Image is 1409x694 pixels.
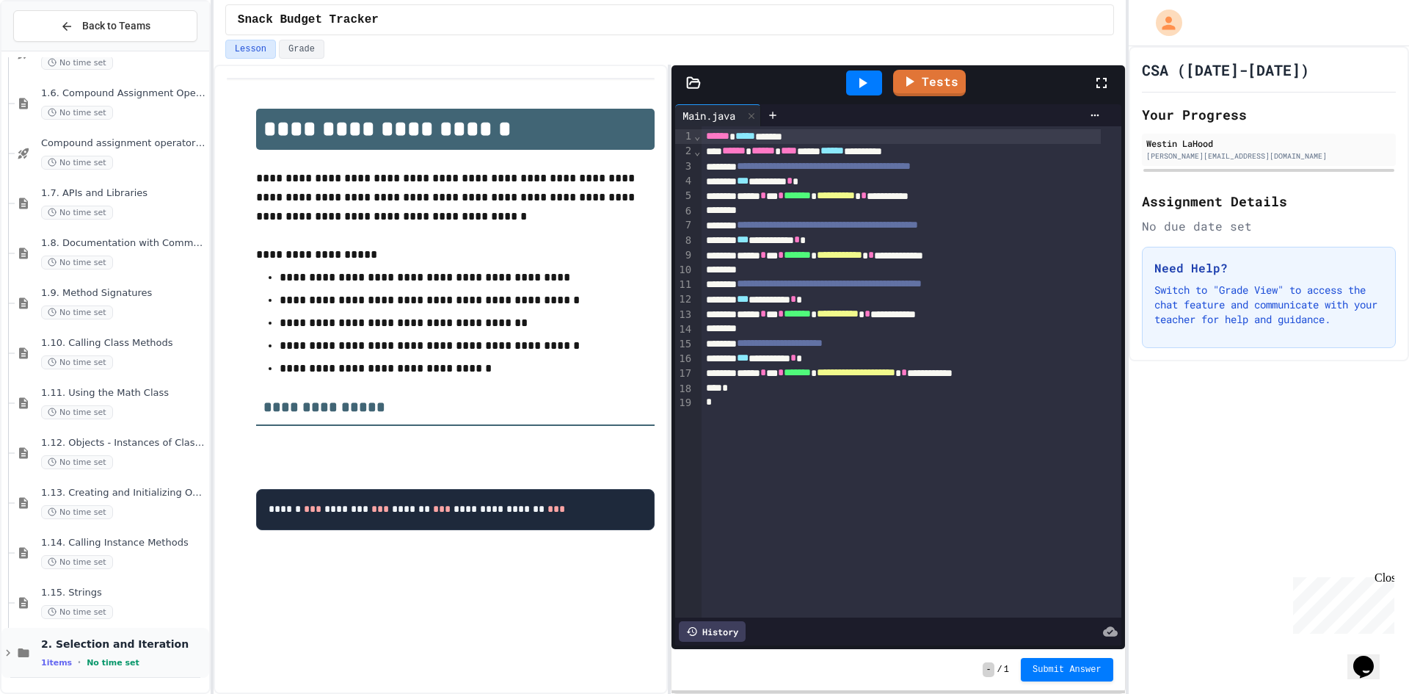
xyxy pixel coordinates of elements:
[1142,59,1309,80] h1: CSA ([DATE]-[DATE])
[675,159,693,174] div: 3
[41,355,113,369] span: No time set
[675,218,693,233] div: 7
[41,87,206,100] span: 1.6. Compound Assignment Operators
[675,366,693,381] div: 17
[41,187,206,200] span: 1.7. APIs and Libraries
[225,40,276,59] button: Lesson
[41,587,206,599] span: 1.15. Strings
[675,104,761,126] div: Main.java
[675,248,693,263] div: 9
[1142,104,1396,125] h2: Your Progress
[41,237,206,250] span: 1.8. Documentation with Comments and Preconditions
[693,130,701,142] span: Fold line
[693,145,701,157] span: Fold line
[675,308,693,322] div: 13
[1142,191,1396,212] h2: Assignment Details
[41,306,113,319] span: No time set
[41,537,206,549] span: 1.14. Calling Instance Methods
[1033,664,1102,676] span: Submit Answer
[675,108,743,123] div: Main.java
[679,621,746,642] div: History
[41,206,113,220] span: No time set
[997,664,1002,676] span: /
[983,662,994,677] span: -
[893,70,966,96] a: Tests
[41,405,113,419] span: No time set
[1021,658,1113,682] button: Submit Answer
[6,6,101,93] div: Chat with us now!Close
[41,437,206,449] span: 1.12. Objects - Instances of Classes
[675,204,693,219] div: 6
[1154,283,1383,327] p: Switch to "Grade View" to access the chat feature and communicate with your teacher for help and ...
[41,505,113,519] span: No time set
[238,11,379,29] span: Snack Budget Tracker
[675,382,693,397] div: 18
[1347,635,1394,679] iframe: chat widget
[41,156,113,170] span: No time set
[675,129,693,144] div: 1
[1146,137,1391,150] div: Westin LaHood
[41,256,113,270] span: No time set
[41,106,113,120] span: No time set
[41,337,206,350] span: 1.10. Calling Class Methods
[41,658,72,668] span: 1 items
[87,658,139,668] span: No time set
[78,657,81,668] span: •
[675,189,693,203] div: 5
[41,137,206,150] span: Compound assignment operators - Quiz
[41,455,113,469] span: No time set
[675,352,693,366] div: 16
[1287,571,1394,634] iframe: chat widget
[1004,664,1009,676] span: 1
[675,337,693,352] div: 15
[675,174,693,189] div: 4
[41,637,206,651] span: 2. Selection and Iteration
[82,18,150,34] span: Back to Teams
[675,144,693,159] div: 2
[675,263,693,278] div: 10
[1154,259,1383,277] h3: Need Help?
[1146,151,1391,162] div: [PERSON_NAME][EMAIL_ADDRESS][DOMAIN_NAME]
[675,278,693,292] div: 11
[41,387,206,400] span: 1.11. Using the Math Class
[675,292,693,307] div: 12
[675,322,693,337] div: 14
[279,40,324,59] button: Grade
[41,56,113,70] span: No time set
[1142,217,1396,235] div: No due date set
[13,10,197,42] button: Back to Teams
[41,287,206,300] span: 1.9. Method Signatures
[675,234,693,248] div: 8
[41,605,113,619] span: No time set
[41,487,206,499] span: 1.13. Creating and Initializing Objects: Constructors
[41,555,113,569] span: No time set
[1140,6,1186,40] div: My Account
[675,396,693,411] div: 19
